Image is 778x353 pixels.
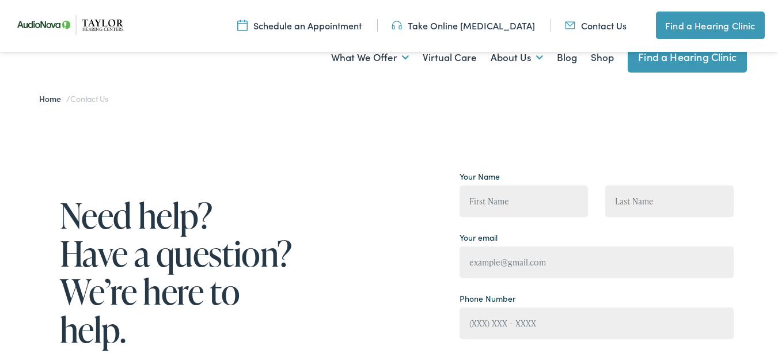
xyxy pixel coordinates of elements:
a: Shop [591,36,614,79]
a: Virtual Care [423,36,477,79]
a: Contact Us [565,19,627,32]
input: example@gmail.com [460,246,734,278]
span: Contact Us [70,93,108,104]
a: Home [39,93,66,104]
input: First Name [460,185,588,217]
a: What We Offer [331,36,409,79]
a: Blog [557,36,577,79]
img: utility icon [565,19,575,32]
a: Schedule an Appointment [237,19,362,32]
h1: Need help? Have a question? We’re here to help. [60,196,296,348]
label: Phone Number [460,293,515,305]
label: Your email [460,231,498,244]
img: utility icon [392,19,402,32]
a: About Us [491,36,543,79]
a: Take Online [MEDICAL_DATA] [392,19,535,32]
a: Find a Hearing Clinic [628,41,747,73]
a: Find a Hearing Clinic [656,12,764,39]
span: / [39,93,108,104]
label: Your Name [460,170,500,183]
img: utility icon [237,19,248,32]
input: Last Name [605,185,734,217]
input: (XXX) XXX - XXXX [460,308,734,339]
